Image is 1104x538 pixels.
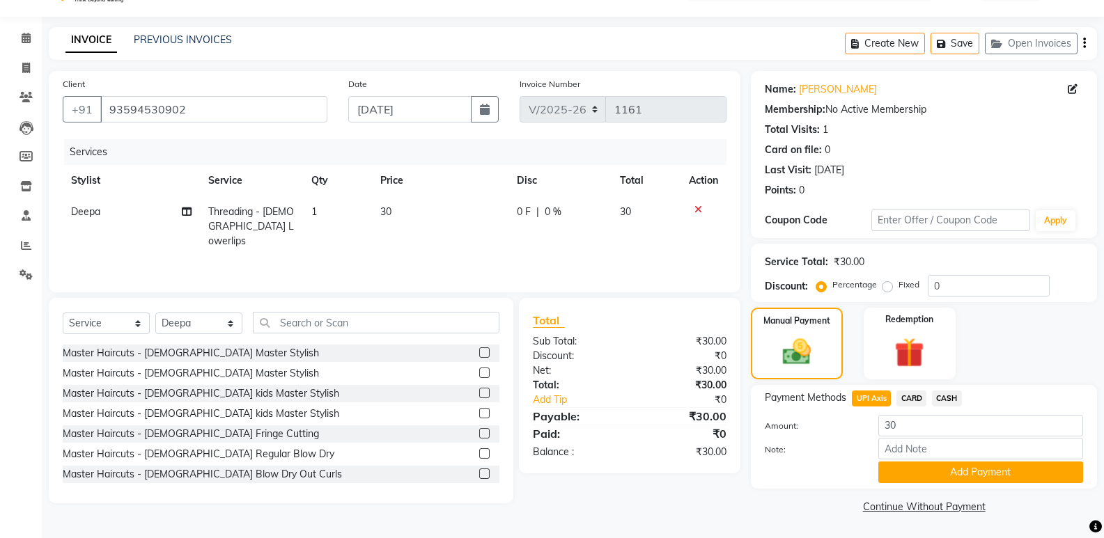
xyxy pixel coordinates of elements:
[522,393,648,407] a: Add Tip
[63,346,319,361] div: Master Haircuts - [DEMOGRAPHIC_DATA] Master Stylish
[825,143,830,157] div: 0
[765,183,796,198] div: Points:
[520,78,580,90] label: Invoice Number
[1036,210,1075,231] button: Apply
[630,378,737,393] div: ₹30.00
[885,334,933,371] img: _gift.svg
[799,82,877,97] a: [PERSON_NAME]
[754,443,867,456] label: Note:
[845,33,925,54] button: Create New
[63,427,319,441] div: Master Haircuts - [DEMOGRAPHIC_DATA] Fringe Cutting
[871,209,1030,231] input: Enter Offer / Coupon Code
[200,165,303,196] th: Service
[765,255,828,269] div: Service Total:
[63,96,102,122] button: +91
[522,408,630,425] div: Payable:
[763,315,830,327] label: Manual Payment
[832,278,877,291] label: Percentage
[648,393,737,407] div: ₹0
[508,165,612,196] th: Disc
[765,82,796,97] div: Name:
[134,33,232,46] a: PREVIOUS INVOICES
[380,205,391,218] span: 30
[63,78,85,90] label: Client
[65,28,117,53] a: INVOICE
[765,102,1083,117] div: No Active Membership
[931,33,979,54] button: Save
[754,500,1094,514] a: Continue Without Payment
[878,438,1083,459] input: Add Note
[522,378,630,393] div: Total:
[208,205,294,247] span: Threading - [DEMOGRAPHIC_DATA] Lowerlips
[100,96,327,122] input: Search by Name/Mobile/Email/Code
[253,312,499,333] input: Search or Scan
[71,205,100,218] span: Deepa
[63,406,339,421] div: Master Haircuts - [DEMOGRAPHIC_DATA] kids Master Stylish
[545,205,561,219] span: 0 %
[63,386,339,401] div: Master Haircuts - [DEMOGRAPHIC_DATA] kids Master Stylish
[630,349,737,363] div: ₹0
[536,205,539,219] span: |
[765,143,822,157] div: Card on file:
[311,205,317,218] span: 1
[765,122,820,137] div: Total Visits:
[630,425,737,442] div: ₹0
[612,165,681,196] th: Total
[630,334,737,349] div: ₹30.00
[533,313,565,328] span: Total
[63,165,200,196] th: Stylist
[823,122,828,137] div: 1
[896,390,926,406] span: CARD
[681,165,726,196] th: Action
[348,78,367,90] label: Date
[985,33,1078,54] button: Open Invoices
[878,461,1083,483] button: Add Payment
[765,163,811,177] div: Last Visit:
[620,205,631,218] span: 30
[63,447,334,461] div: Master Haircuts - [DEMOGRAPHIC_DATA] Regular Blow Dry
[899,278,919,291] label: Fixed
[372,165,509,196] th: Price
[765,279,808,294] div: Discount:
[64,139,737,165] div: Services
[814,163,844,177] div: [DATE]
[754,420,867,432] label: Amount:
[834,255,864,269] div: ₹30.00
[630,445,737,459] div: ₹30.00
[522,334,630,349] div: Sub Total:
[303,165,372,196] th: Qty
[799,183,804,198] div: 0
[522,349,630,363] div: Discount:
[630,363,737,378] div: ₹30.00
[522,425,630,442] div: Paid:
[765,102,825,117] div: Membership:
[630,408,737,425] div: ₹30.00
[517,205,531,219] span: 0 F
[932,390,962,406] span: CASH
[765,213,871,228] div: Coupon Code
[63,366,319,381] div: Master Haircuts - [DEMOGRAPHIC_DATA] Master Stylish
[522,363,630,378] div: Net:
[774,335,820,368] img: _cash.svg
[885,313,933,326] label: Redemption
[765,390,846,405] span: Payment Methods
[852,390,891,406] span: UPI Axis
[878,415,1083,436] input: Amount
[522,445,630,459] div: Balance :
[63,467,342,482] div: Master Haircuts - [DEMOGRAPHIC_DATA] Blow Dry Out Curls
